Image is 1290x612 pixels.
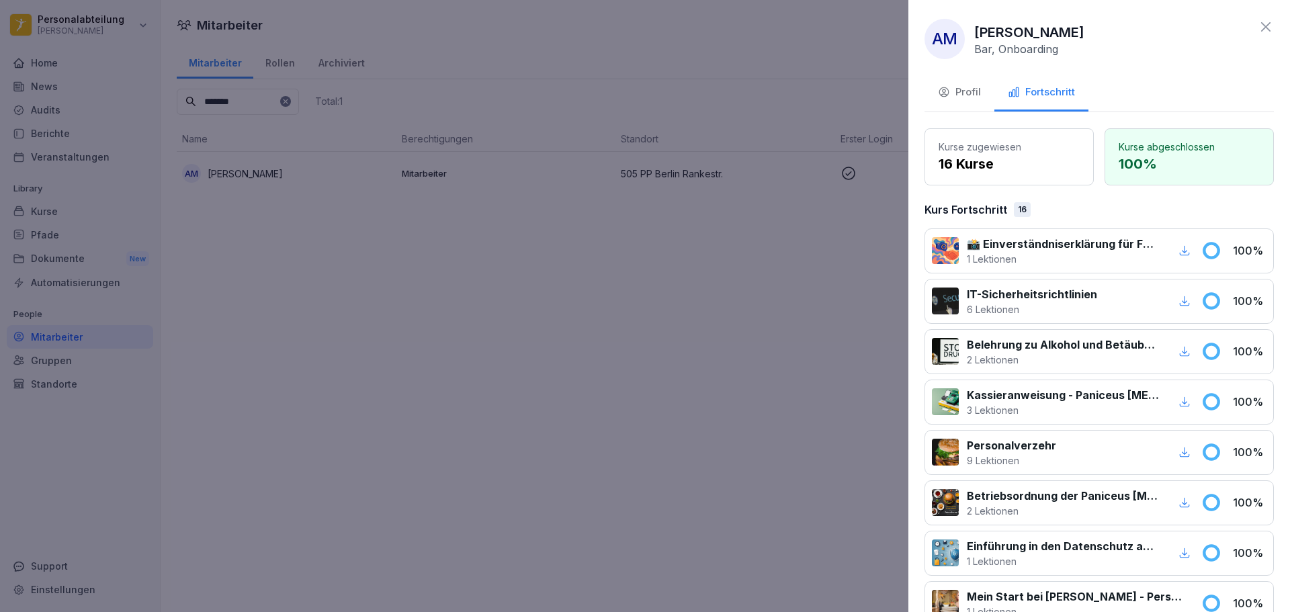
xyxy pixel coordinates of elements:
p: 100 % [1233,595,1266,611]
p: 100 % [1233,545,1266,561]
p: 100 % [1119,154,1260,174]
p: 1 Lektionen [967,252,1160,266]
button: Profil [924,75,994,112]
p: Belehrung zu Alkohol und Betäubungsmitteln am Arbeitsplatz [967,337,1160,353]
p: Kurs Fortschritt [924,202,1007,218]
p: Einführung in den Datenschutz am Arbeitsplatz nach Art. 13 ff. DSGVO [967,538,1160,554]
p: [PERSON_NAME] [974,22,1084,42]
p: Kassieranweisung - Paniceus [MEDICAL_DATA] Systemzentrale GmbH [967,387,1160,403]
div: Profil [938,85,981,100]
p: 2 Lektionen [967,504,1160,518]
p: Kurse zugewiesen [939,140,1080,154]
p: 100 % [1233,494,1266,511]
p: 100 % [1233,243,1266,259]
div: AM [924,19,965,59]
p: 16 Kurse [939,154,1080,174]
p: 9 Lektionen [967,453,1056,468]
div: Fortschritt [1008,85,1075,100]
p: 100 % [1233,444,1266,460]
p: Betriebsordnung der Paniceus [MEDICAL_DATA] Systemzentrale [967,488,1160,504]
p: Personalverzehr [967,437,1056,453]
p: 2 Lektionen [967,353,1160,367]
p: 6 Lektionen [967,302,1097,316]
p: 1 Lektionen [967,554,1160,568]
p: 📸 Einverständniserklärung für Foto- und Videonutzung [967,236,1160,252]
p: 100 % [1233,394,1266,410]
button: Fortschritt [994,75,1088,112]
p: Bar, Onboarding [974,42,1058,56]
p: 3 Lektionen [967,403,1160,417]
p: 100 % [1233,343,1266,359]
p: Kurse abgeschlossen [1119,140,1260,154]
p: Mein Start bei [PERSON_NAME] - Personalfragebogen [967,588,1185,605]
p: IT-Sicherheitsrichtlinien [967,286,1097,302]
p: 100 % [1233,293,1266,309]
div: 16 [1014,202,1031,217]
